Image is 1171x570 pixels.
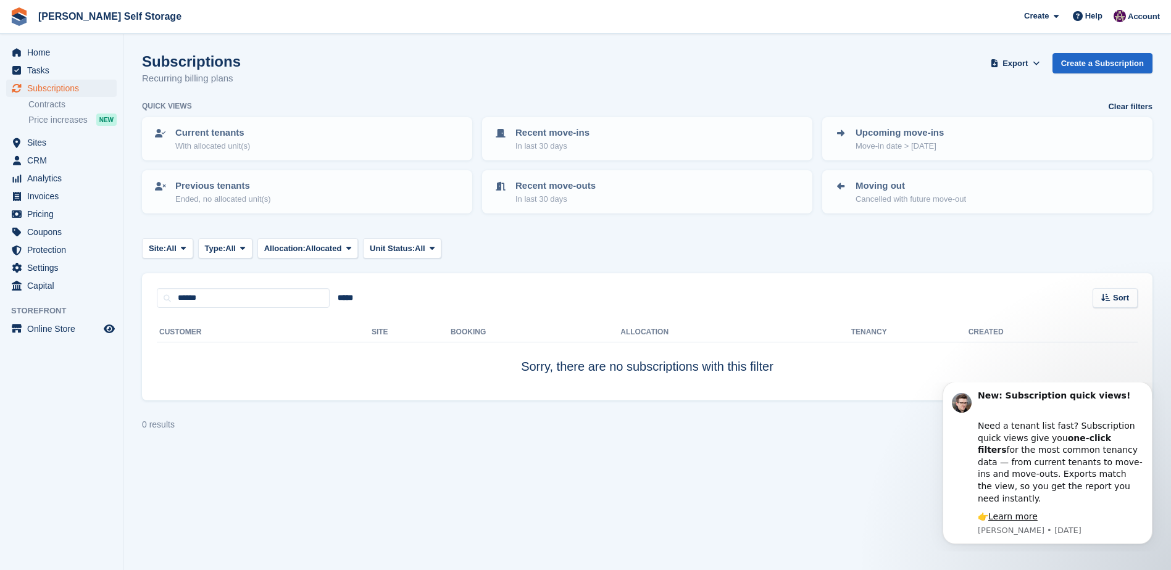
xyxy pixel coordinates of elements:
[306,242,342,255] span: Allocated
[515,193,596,205] p: In last 30 days
[27,170,101,187] span: Analytics
[1024,10,1049,22] span: Create
[1052,53,1152,73] a: Create a Subscription
[54,128,219,141] div: 👉
[6,241,117,258] a: menu
[64,129,114,139] a: Learn more
[33,6,186,27] a: [PERSON_NAME] Self Storage
[6,134,117,151] a: menu
[27,223,101,241] span: Coupons
[856,140,944,152] p: Move-in date > [DATE]
[6,44,117,61] a: menu
[28,10,48,30] img: Profile image for Steven
[521,360,773,373] span: Sorry, there are no subscriptions with this filter
[6,320,117,337] a: menu
[27,188,101,205] span: Invoices
[27,80,101,97] span: Subscriptions
[149,242,166,255] span: Site:
[1002,57,1028,70] span: Export
[143,171,471,212] a: Previous tenants Ended, no allocated unit(s)
[515,140,590,152] p: In last 30 days
[27,44,101,61] span: Home
[28,99,117,110] a: Contracts
[27,152,101,169] span: CRM
[415,242,425,255] span: All
[28,114,88,126] span: Price increases
[205,242,226,255] span: Type:
[6,223,117,241] a: menu
[54,25,219,122] div: Need a tenant list fast? Subscription quick views give you for the most common tenancy data — fro...
[6,152,117,169] a: menu
[198,238,252,258] button: Type: All
[27,320,101,337] span: Online Store
[1108,101,1152,113] a: Clear filters
[1085,10,1102,22] span: Help
[175,179,271,193] p: Previous tenants
[143,118,471,159] a: Current tenants With allocated unit(s)
[264,242,306,255] span: Allocation:
[27,241,101,258] span: Protection
[6,259,117,276] a: menu
[515,179,596,193] p: Recent move-outs
[175,140,250,152] p: With allocated unit(s)
[823,118,1151,159] a: Upcoming move-ins Move-in date > [DATE]
[515,126,590,140] p: Recent move-ins
[11,305,123,317] span: Storefront
[1128,10,1160,23] span: Account
[6,170,117,187] a: menu
[225,242,236,255] span: All
[27,277,101,294] span: Capital
[363,238,441,258] button: Unit Status: All
[6,277,117,294] a: menu
[142,418,175,431] div: 0 results
[451,323,620,342] th: Booking
[54,7,219,141] div: Message content
[988,53,1043,73] button: Export
[924,382,1171,551] iframe: Intercom notifications message
[969,323,1138,342] th: Created
[175,193,271,205] p: Ended, no allocated unit(s)
[166,242,177,255] span: All
[1113,292,1129,304] span: Sort
[6,188,117,205] a: menu
[372,323,451,342] th: Site
[1114,10,1126,22] img: Nikki Ambrosini
[96,114,117,126] div: NEW
[27,259,101,276] span: Settings
[10,7,28,26] img: stora-icon-8386f47178a22dfd0bd8f6a31ec36ba5ce8667c1dd55bd0f319d3a0aa187defe.svg
[27,62,101,79] span: Tasks
[142,53,241,70] h1: Subscriptions
[54,142,219,154] p: Message from Steven, sent 1w ago
[102,321,117,336] a: Preview store
[856,193,966,205] p: Cancelled with future move-out
[27,134,101,151] span: Sites
[142,72,241,86] p: Recurring billing plans
[27,205,101,223] span: Pricing
[157,323,372,342] th: Customer
[142,238,193,258] button: Site: All
[856,179,966,193] p: Moving out
[620,323,851,342] th: Allocation
[823,171,1151,212] a: Moving out Cancelled with future move-out
[175,126,250,140] p: Current tenants
[6,62,117,79] a: menu
[54,8,206,18] b: New: Subscription quick views!
[6,205,117,223] a: menu
[370,242,415,255] span: Unit Status:
[483,171,811,212] a: Recent move-outs In last 30 days
[142,101,192,112] h6: Quick views
[851,323,894,342] th: Tenancy
[483,118,811,159] a: Recent move-ins In last 30 days
[6,80,117,97] a: menu
[856,126,944,140] p: Upcoming move-ins
[257,238,358,258] button: Allocation: Allocated
[28,113,117,126] a: Price increases NEW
